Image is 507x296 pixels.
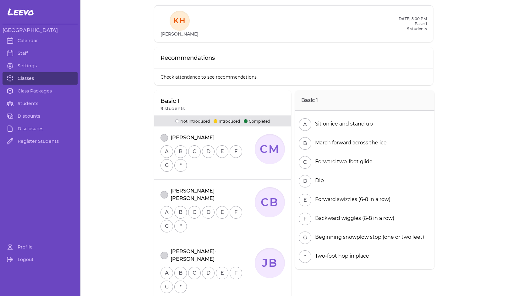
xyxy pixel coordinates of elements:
button: E [216,145,228,158]
button: B [174,267,187,279]
h2: [DATE] 5:00 PM [397,16,427,21]
button: A [161,145,173,158]
a: Calendar [3,34,78,47]
button: D [202,145,215,158]
p: Basic 1 [161,97,185,105]
button: F [299,213,311,225]
text: CB [261,196,279,209]
button: D [202,206,215,219]
button: C [188,267,201,279]
text: JB [262,256,278,270]
button: G [161,159,173,172]
a: Register Students [3,135,78,148]
h1: [PERSON_NAME] [161,31,199,37]
button: E [299,194,311,206]
p: [PERSON_NAME] [171,134,215,142]
div: Two-foot hop in place [313,252,369,260]
p: Completed [244,118,270,124]
a: Staff [3,47,78,59]
h2: Basic 1 [397,21,427,26]
p: [PERSON_NAME] [PERSON_NAME] [171,187,255,202]
div: Sit on ice and stand up [313,120,373,128]
button: G [299,232,311,244]
button: F [230,267,242,279]
h2: Basic 1 [295,90,434,111]
button: A [161,206,173,219]
text: CM [260,142,280,156]
a: Discounts [3,110,78,122]
h3: [GEOGRAPHIC_DATA] [3,27,78,34]
a: Disclosures [3,122,78,135]
div: Forward swizzles (6-8 in a row) [313,196,390,203]
button: A [299,118,311,131]
text: KH [173,16,186,25]
button: G [161,281,173,293]
button: C [299,156,311,169]
a: Logout [3,253,78,266]
button: attendance [161,134,168,142]
button: F [230,206,242,219]
div: Forward two-foot glide [313,158,373,165]
button: C [188,145,201,158]
p: 9 students [397,26,427,31]
button: B [299,137,311,150]
a: Profile [3,241,78,253]
button: D [299,175,311,187]
button: A [161,267,173,279]
button: attendance [161,252,168,259]
div: Backward wiggles (6-8 in a row) [313,215,394,222]
p: Recommendations [161,53,215,62]
a: Classes [3,72,78,85]
button: C [188,206,201,219]
button: F [230,145,242,158]
button: D [202,267,215,279]
button: B [174,145,187,158]
a: Class Packages [3,85,78,97]
button: E [216,267,228,279]
div: Dip [313,177,324,184]
p: Not Introduced [175,118,210,124]
button: G [161,220,173,232]
p: 9 students [161,105,185,112]
p: Introduced [214,118,240,124]
div: Beginning snowplow stop (one or two feet) [313,233,424,241]
p: [PERSON_NAME]-[PERSON_NAME] [171,248,255,263]
button: B [174,206,187,219]
a: Settings [3,59,78,72]
span: Leevo [8,6,34,18]
button: E [216,206,228,219]
button: attendance [161,191,168,198]
a: Students [3,97,78,110]
p: Check attendance to see recommendations. [154,69,433,85]
div: March forward across the ice [313,139,387,147]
